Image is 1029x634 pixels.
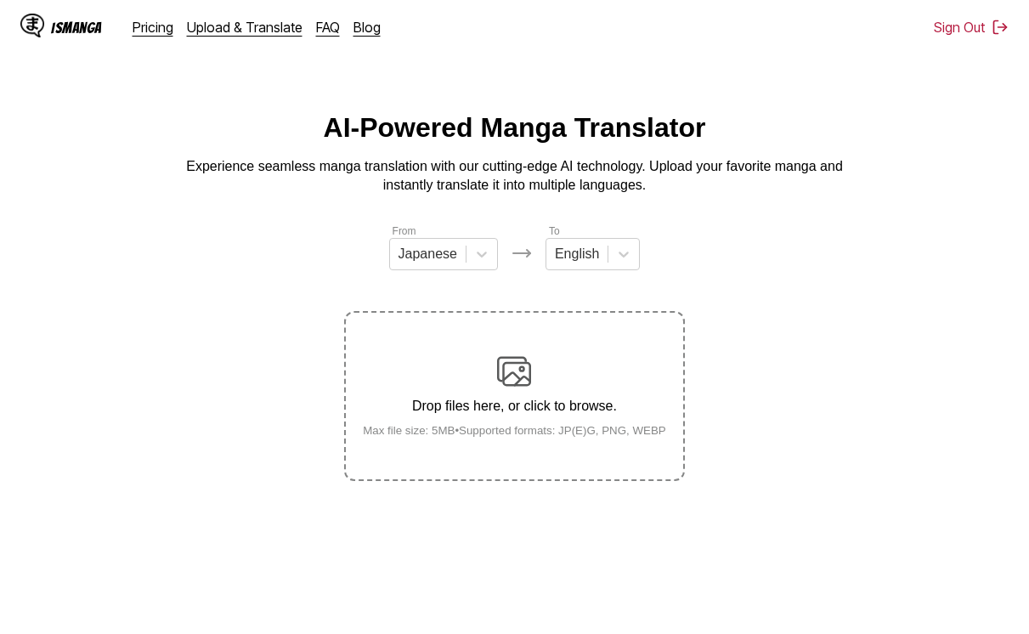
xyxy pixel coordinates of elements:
[187,19,302,36] a: Upload & Translate
[992,19,1009,36] img: Sign out
[349,424,680,437] small: Max file size: 5MB • Supported formats: JP(E)G, PNG, WEBP
[316,19,340,36] a: FAQ
[393,225,416,237] label: From
[353,19,381,36] a: Blog
[20,14,133,41] a: IsManga LogoIsManga
[349,399,680,414] p: Drop files here, or click to browse.
[175,157,855,195] p: Experience seamless manga translation with our cutting-edge AI technology. Upload your favorite m...
[51,20,102,36] div: IsManga
[512,243,532,263] img: Languages icon
[549,225,560,237] label: To
[133,19,173,36] a: Pricing
[324,112,706,144] h1: AI-Powered Manga Translator
[934,19,1009,36] button: Sign Out
[20,14,44,37] img: IsManga Logo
